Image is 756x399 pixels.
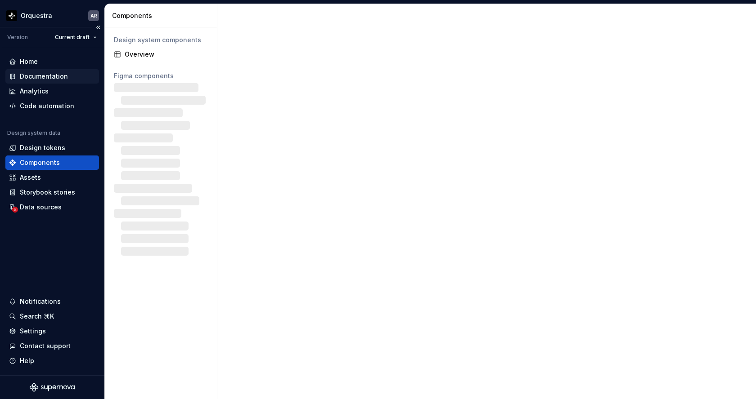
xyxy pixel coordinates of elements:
a: Components [5,155,99,170]
a: Analytics [5,84,99,98]
span: Current draft [55,34,90,41]
div: Design system data [7,129,60,137]
div: AR [90,12,97,19]
a: Data sources [5,200,99,214]
button: Help [5,354,99,368]
div: Components [20,158,60,167]
a: Settings [5,324,99,338]
div: Components [112,11,213,20]
div: Notifications [20,297,61,306]
div: Version [7,34,28,41]
div: Data sources [20,203,62,212]
a: Home [5,54,99,69]
div: Design system components [114,35,208,44]
div: Documentation [20,72,68,81]
div: Design tokens [20,143,65,152]
a: Design tokens [5,141,99,155]
button: Collapse sidebar [92,21,104,34]
div: Overview [125,50,208,59]
button: Contact support [5,339,99,353]
a: Assets [5,170,99,185]
button: Search ⌘K [5,309,99,324]
img: 2d16a307-6340-4442-b48d-ad77c5bc40e7.png [6,10,17,21]
div: Analytics [20,87,49,96]
div: Contact support [20,341,71,350]
div: Home [20,57,38,66]
a: Documentation [5,69,99,84]
button: Notifications [5,294,99,309]
button: OrquestraAR [2,6,103,25]
button: Current draft [51,31,101,44]
div: Settings [20,327,46,336]
div: Search ⌘K [20,312,54,321]
div: Assets [20,173,41,182]
div: Orquestra [21,11,52,20]
a: Overview [110,47,211,62]
svg: Supernova Logo [30,383,75,392]
div: Code automation [20,102,74,111]
a: Code automation [5,99,99,113]
div: Figma components [114,71,208,80]
div: Storybook stories [20,188,75,197]
div: Help [20,356,34,365]
a: Storybook stories [5,185,99,199]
